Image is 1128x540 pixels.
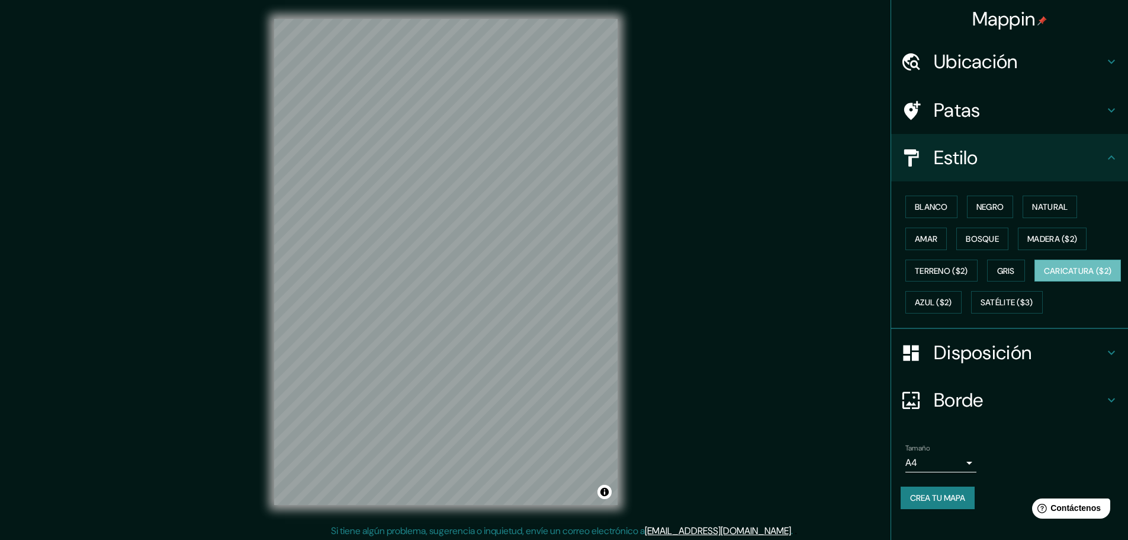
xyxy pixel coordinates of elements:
button: Madera ($2) [1018,228,1087,250]
button: Satélite ($3) [971,291,1043,314]
div: Ubicación [891,38,1128,85]
button: Activar o desactivar atribución [597,485,612,499]
font: Crea tu mapa [910,493,965,503]
font: Caricatura ($2) [1044,266,1112,276]
font: Mappin [972,7,1036,31]
font: Borde [934,388,984,413]
font: Disposición [934,340,1031,365]
font: Terreno ($2) [915,266,968,276]
div: A4 [905,453,976,472]
button: Caricatura ($2) [1034,260,1121,282]
button: Bosque [956,228,1008,250]
button: Crea tu mapa [901,487,975,509]
font: Patas [934,98,981,123]
font: Azul ($2) [915,298,952,308]
font: . [791,525,793,537]
div: Borde [891,376,1128,424]
font: Natural [1032,202,1068,212]
button: Amar [905,228,947,250]
button: Blanco [905,196,957,218]
div: Disposición [891,329,1128,376]
canvas: Mapa [274,19,618,505]
font: Madera ($2) [1027,234,1077,244]
font: Amar [915,234,937,244]
font: A4 [905,456,917,469]
button: Natural [1023,196,1077,218]
font: Estilo [934,145,978,170]
font: . [793,524,795,537]
font: Satélite ($3) [981,298,1033,308]
a: [EMAIL_ADDRESS][DOMAIN_NAME] [645,525,791,537]
font: Si tiene algún problema, sugerencia o inquietud, envíe un correo electrónico a [331,525,645,537]
iframe: Lanzador de widgets de ayuda [1023,494,1115,527]
font: Bosque [966,234,999,244]
div: Estilo [891,134,1128,181]
font: . [795,524,797,537]
img: pin-icon.png [1037,16,1047,25]
button: Negro [967,196,1014,218]
div: Patas [891,87,1128,134]
button: Terreno ($2) [905,260,978,282]
font: Tamaño [905,443,930,453]
font: Negro [976,202,1004,212]
button: Azul ($2) [905,291,962,314]
font: Blanco [915,202,948,212]
button: Gris [987,260,1025,282]
font: Gris [997,266,1015,276]
font: Ubicación [934,49,1018,74]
